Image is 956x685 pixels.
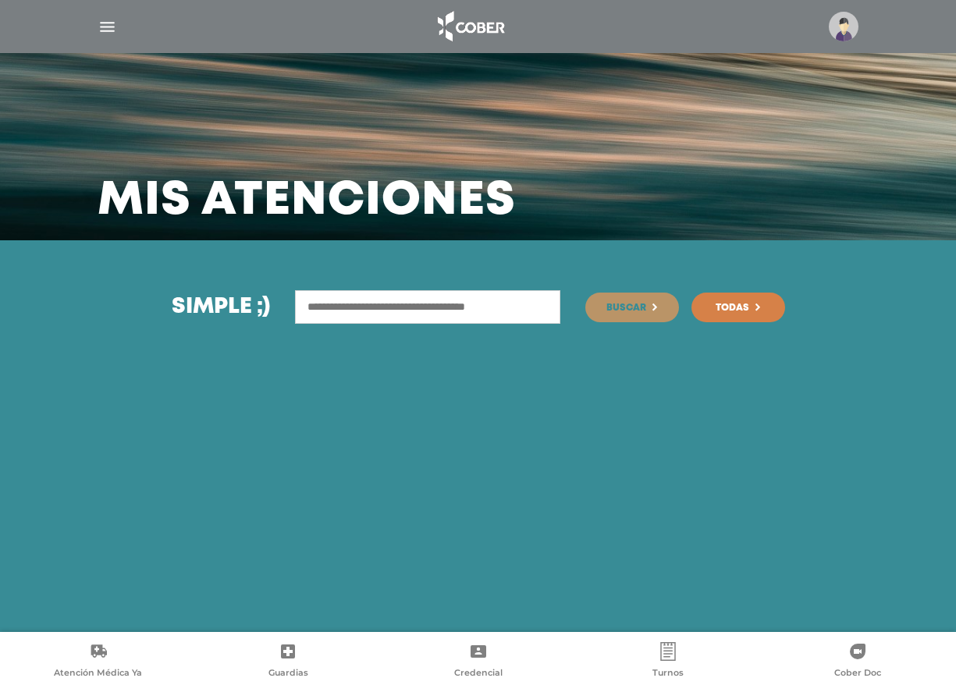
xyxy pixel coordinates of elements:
a: Guardias [193,642,382,682]
a: Turnos [573,642,762,682]
a: Atención Médica Ya [3,642,193,682]
span: Todas [716,303,749,313]
a: Cober Doc [763,642,953,682]
span: Turnos [652,667,684,681]
span: Atención Médica Ya [54,667,142,681]
a: Todas [691,293,785,322]
img: profile-placeholder.svg [829,12,858,41]
button: Buscar [585,293,679,322]
a: Credencial [383,642,573,682]
span: ;) [257,297,270,317]
span: Guardias [268,667,308,681]
span: Buscar [606,303,646,313]
span: Credencial [454,667,503,681]
img: logo_cober_home-white.png [429,8,511,45]
span: Simple [172,297,252,317]
h3: Mis atenciones [98,181,516,222]
span: Cober Doc [834,667,881,681]
img: Cober_menu-lines-white.svg [98,17,117,37]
